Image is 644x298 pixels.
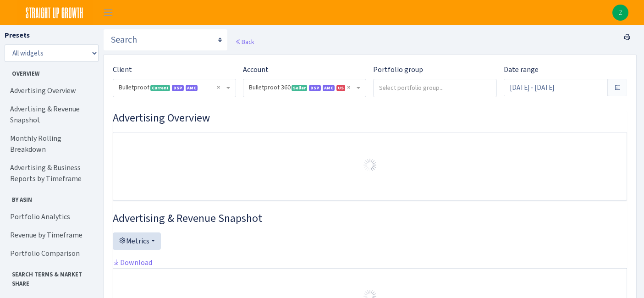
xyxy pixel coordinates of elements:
[113,111,627,125] h3: Widget #1
[5,66,96,78] span: Overview
[113,212,627,225] h3: Widget #2
[113,258,152,267] a: Download
[374,79,496,96] input: Select portfolio group...
[113,232,161,250] button: Metrics
[5,129,96,159] a: Monthly Rolling Breakdown
[249,83,355,92] span: Bulletproof 360 <span class="badge badge-success">Seller</span><span class="badge badge-primary">...
[150,85,170,91] span: Current
[347,83,350,92] span: Remove all items
[5,208,96,226] a: Portfolio Analytics
[373,64,423,75] label: Portfolio group
[5,82,96,100] a: Advertising Overview
[292,85,307,91] span: Seller
[612,5,628,21] img: Zach Belous
[5,266,96,287] span: Search Terms & Market Share
[235,38,254,46] a: Back
[363,158,377,172] img: Preloader
[5,192,96,204] span: By ASIN
[5,159,96,188] a: Advertising & Business Reports by Timeframe
[113,79,236,97] span: Bulletproof <span class="badge badge-success">Current</span><span class="badge badge-primary">DSP...
[5,100,96,129] a: Advertising & Revenue Snapshot
[5,30,30,41] label: Presets
[186,85,198,91] span: AMC
[217,83,220,92] span: Remove all items
[172,85,184,91] span: DSP
[336,85,345,91] span: US
[113,64,132,75] label: Client
[323,85,335,91] span: Amazon Marketing Cloud
[504,64,539,75] label: Date range
[119,83,225,92] span: Bulletproof <span class="badge badge-success">Current</span><span class="badge badge-primary">DSP...
[5,244,96,263] a: Portfolio Comparison
[243,79,366,97] span: Bulletproof 360 <span class="badge badge-success">Seller</span><span class="badge badge-primary">...
[5,226,96,244] a: Revenue by Timeframe
[309,85,321,91] span: DSP
[612,5,628,21] a: Z
[97,5,120,20] button: Toggle navigation
[243,64,269,75] label: Account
